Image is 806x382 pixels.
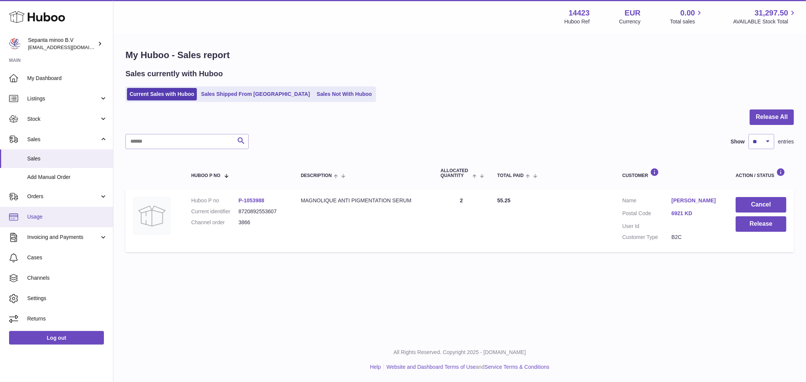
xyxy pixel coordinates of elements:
[750,109,794,125] button: Release All
[238,208,286,215] dd: 8720892553607
[670,8,704,25] a: 0.00 Total sales
[191,219,238,226] dt: Channel order
[497,197,511,203] span: 55.25
[433,189,490,252] td: 2
[622,223,671,230] dt: User Id
[191,173,220,178] span: Huboo P no
[127,88,197,100] a: Current Sales with Huboo
[671,197,721,204] a: [PERSON_NAME]
[28,44,111,50] span: [EMAIL_ADDRESS][DOMAIN_NAME]
[565,18,590,25] div: Huboo Ref
[27,254,107,261] span: Cases
[484,364,549,370] a: Service Terms & Conditions
[301,197,425,204] div: MAGNOLIQUE ANTI PIGMENTATION SERUM
[778,138,794,145] span: entries
[733,8,797,25] a: 31,297.50 AVAILABLE Stock Total
[733,18,797,25] span: AVAILABLE Stock Total
[27,315,107,322] span: Returns
[27,136,99,143] span: Sales
[736,168,786,178] div: Action / Status
[622,197,671,206] dt: Name
[27,174,107,181] span: Add Manual Order
[28,37,96,51] div: Sepanta minoo B.V
[671,234,721,241] dd: B2C
[314,88,374,100] a: Sales Not With Huboo
[731,138,745,145] label: Show
[125,49,794,61] h1: My Huboo - Sales report
[133,197,171,235] img: no-photo.jpg
[670,18,704,25] span: Total sales
[27,155,107,162] span: Sales
[191,208,238,215] dt: Current identifier
[27,234,99,241] span: Invoicing and Payments
[238,197,265,203] a: P-1053988
[191,197,238,204] dt: Huboo P no
[671,210,721,217] a: 6921 KD
[387,364,476,370] a: Website and Dashboard Terms of Use
[384,364,549,371] li: and
[27,75,107,82] span: My Dashboard
[27,95,99,102] span: Listings
[27,274,107,282] span: Channels
[736,197,786,213] button: Cancel
[27,193,99,200] span: Orders
[755,8,788,18] span: 31,297.50
[301,173,332,178] span: Description
[27,295,107,302] span: Settings
[27,213,107,220] span: Usage
[736,216,786,232] button: Release
[119,349,800,356] p: All Rights Reserved. Copyright 2025 - [DOMAIN_NAME]
[125,69,223,79] h2: Sales currently with Huboo
[622,210,671,219] dt: Postal Code
[9,331,104,345] a: Log out
[622,234,671,241] dt: Customer Type
[198,88,312,100] a: Sales Shipped From [GEOGRAPHIC_DATA]
[569,8,590,18] strong: 14423
[238,219,286,226] dd: 3866
[497,173,524,178] span: Total paid
[622,168,721,178] div: Customer
[441,168,470,178] span: ALLOCATED Quantity
[27,116,99,123] span: Stock
[370,364,381,370] a: Help
[619,18,641,25] div: Currency
[625,8,640,18] strong: EUR
[9,38,20,49] img: internalAdmin-14423@internal.huboo.com
[681,8,695,18] span: 0.00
